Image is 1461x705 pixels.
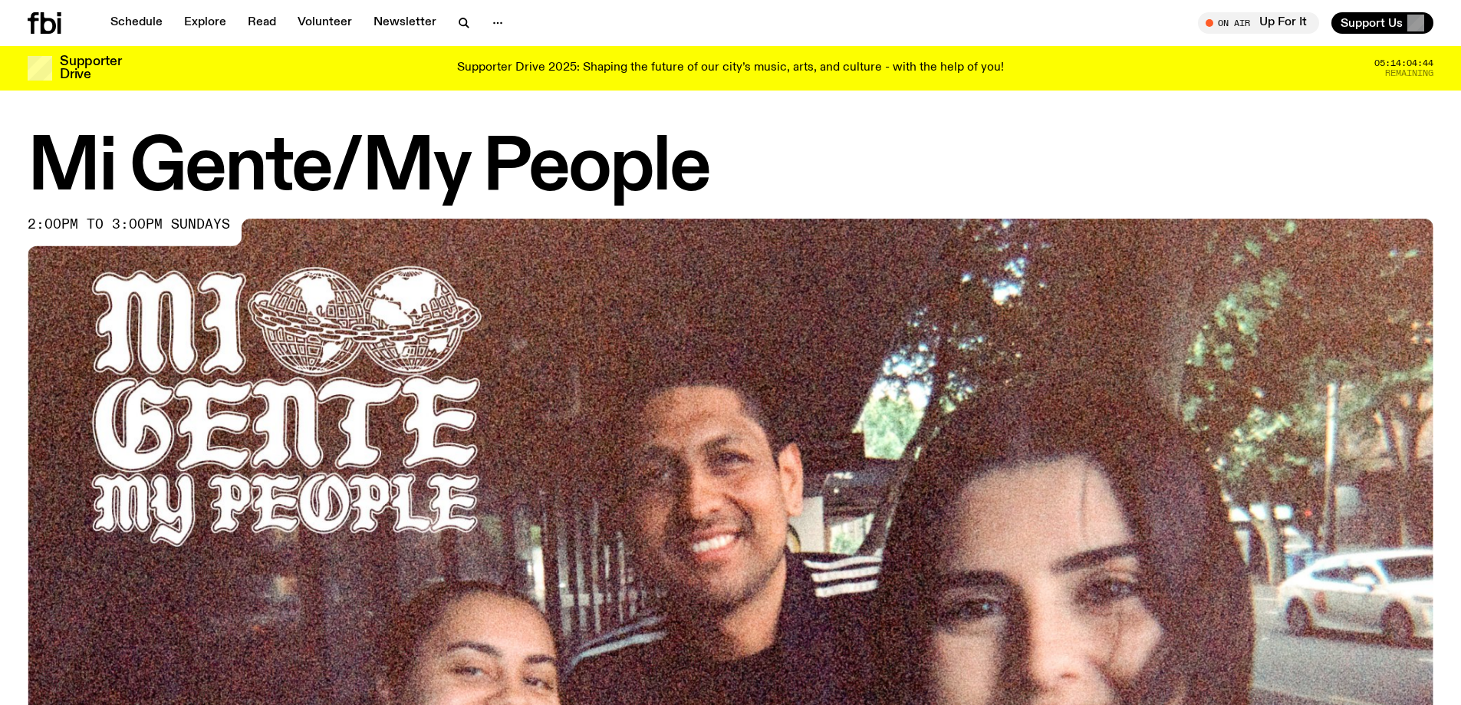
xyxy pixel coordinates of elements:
[175,12,235,34] a: Explore
[28,219,230,231] span: 2:00pm to 3:00pm sundays
[1198,12,1319,34] button: On AirUp For It
[1385,69,1433,77] span: Remaining
[60,55,121,81] h3: Supporter Drive
[1331,12,1433,34] button: Support Us
[288,12,361,34] a: Volunteer
[101,12,172,34] a: Schedule
[1341,16,1403,30] span: Support Us
[28,134,1433,203] h1: Mi Gente/My People
[457,61,1004,75] p: Supporter Drive 2025: Shaping the future of our city’s music, arts, and culture - with the help o...
[1374,59,1433,68] span: 05:14:04:44
[364,12,446,34] a: Newsletter
[239,12,285,34] a: Read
